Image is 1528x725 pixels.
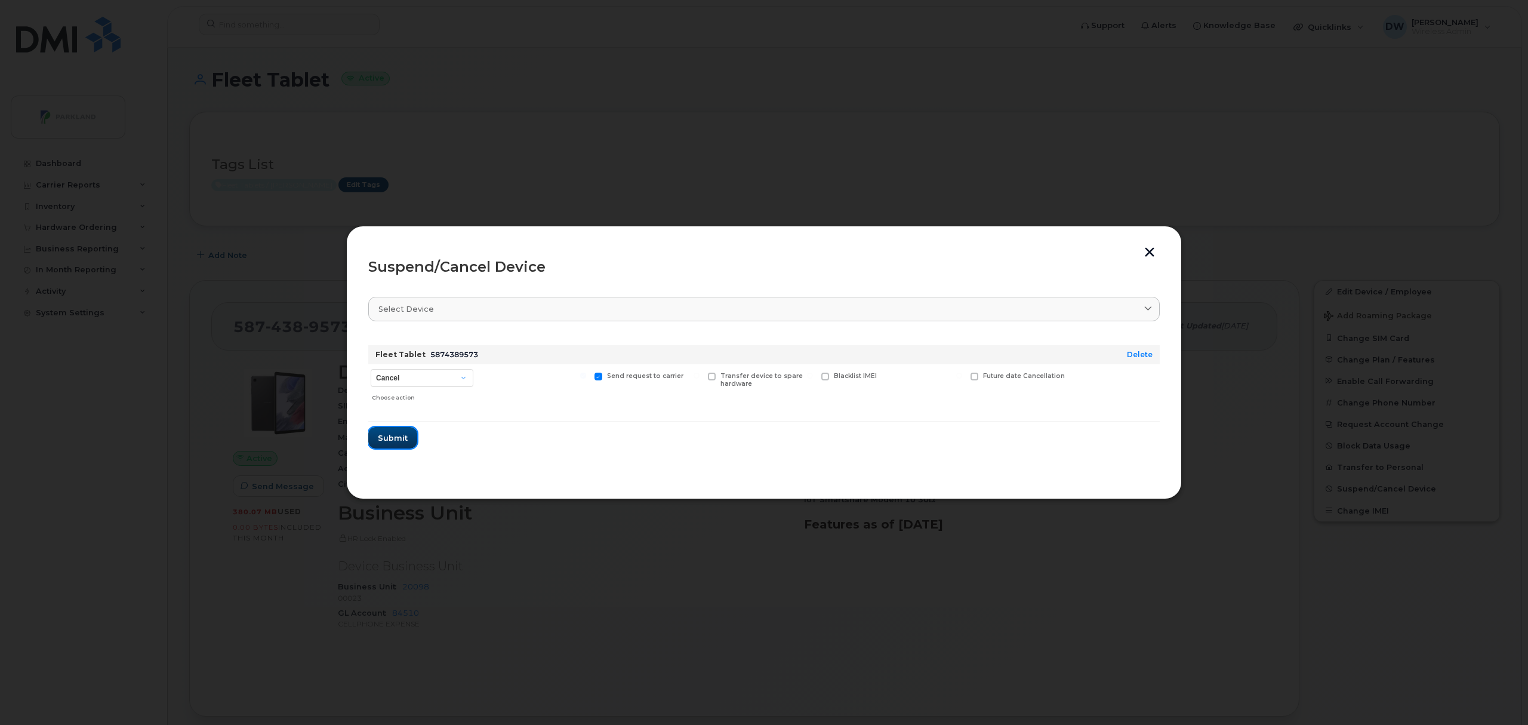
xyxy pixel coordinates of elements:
[368,297,1160,321] a: Select device
[378,303,434,315] span: Select device
[368,427,417,448] button: Submit
[807,373,813,379] input: Blacklist IMEI
[580,373,586,379] input: Send request to carrier
[983,372,1065,380] span: Future date Cancellation
[956,373,962,379] input: Future date Cancellation
[834,372,877,380] span: Blacklist IMEI
[368,260,1160,274] div: Suspend/Cancel Device
[1127,350,1153,359] a: Delete
[430,350,478,359] span: 5874389573
[607,372,683,380] span: Send request to carrier
[375,350,426,359] strong: Fleet Tablet
[372,388,473,403] div: Choose action
[720,372,803,388] span: Transfer device to spare hardware
[694,373,700,379] input: Transfer device to spare hardware
[378,432,408,444] span: Submit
